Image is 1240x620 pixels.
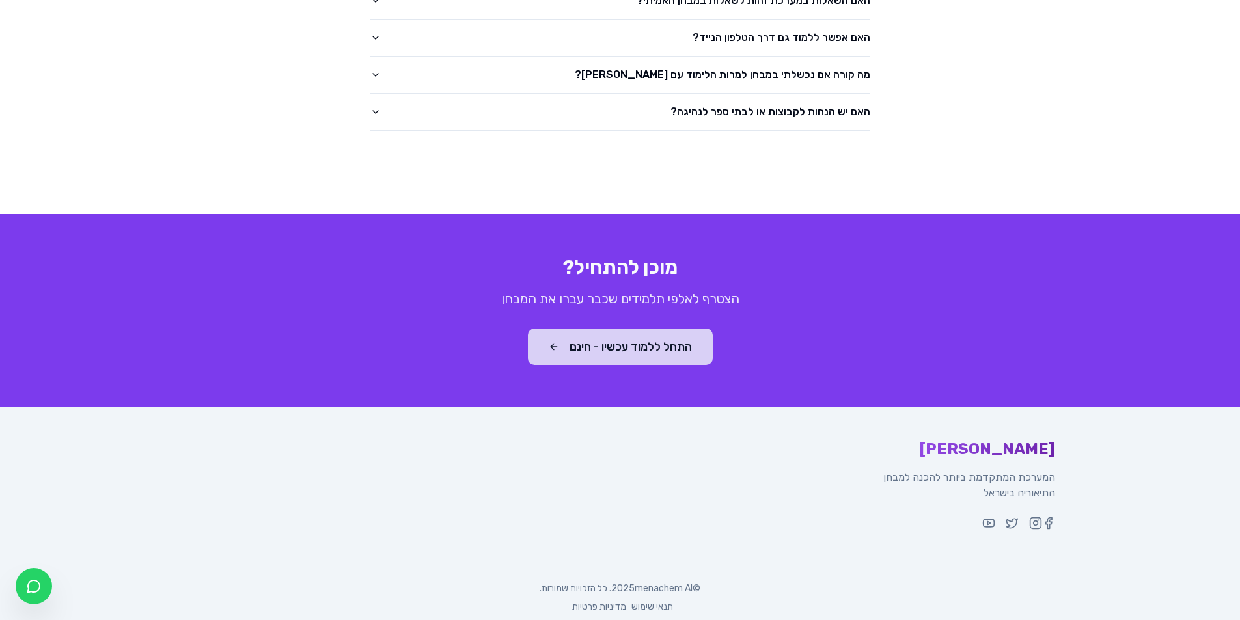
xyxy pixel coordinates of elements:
[186,256,1055,279] h2: מוכן להתחיל?
[920,438,1055,459] span: [PERSON_NAME]
[631,600,673,613] a: תנאי שימוש
[528,329,713,365] button: התחל ללמוד עכשיו - חינם
[16,568,52,604] a: צ'אט בוואטסאפ
[370,20,870,56] button: האם אפשר ללמוד גם דרך הטלפון הנייד?
[186,582,1055,595] p: © 2025 menachem AI. כל הזכויות שמורות.
[370,57,870,93] button: מה קורה אם נכשלתי במבחן למרות הלימוד עם [PERSON_NAME]?
[572,600,626,613] a: מדיניות פרטיות
[853,470,1055,501] p: המערכת המתקדמת ביותר להכנה למבחן התיאוריה בישראל
[370,94,870,130] button: האם יש הנחות לקבוצות או לבתי ספר לנהיגה?
[186,290,1055,308] p: הצטרף לאלפי תלמידים שכבר עברו את המבחן
[853,438,1055,459] a: [PERSON_NAME]
[528,341,713,353] a: התחל ללמוד עכשיו - חינם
